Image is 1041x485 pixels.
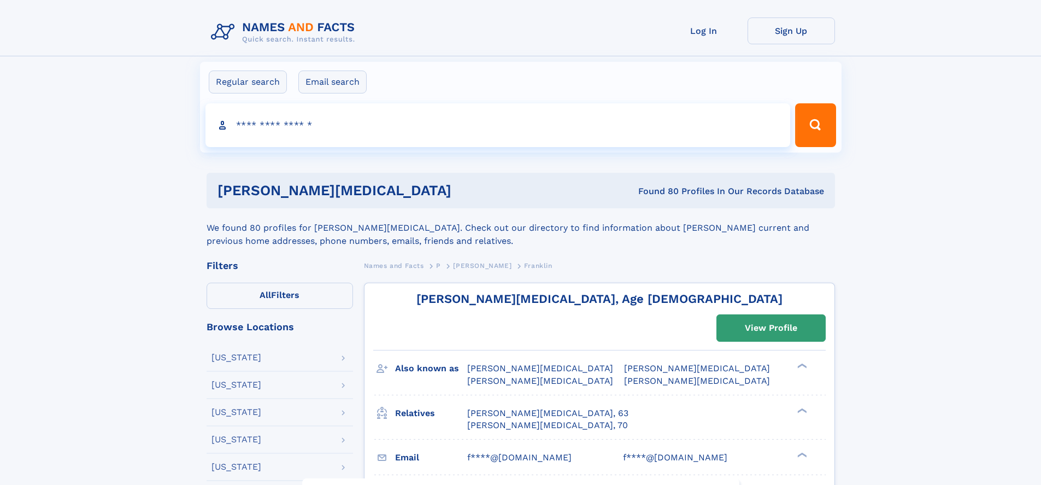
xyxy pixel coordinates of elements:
span: [PERSON_NAME][MEDICAL_DATA] [624,363,770,373]
div: ❯ [795,451,808,458]
h3: Email [395,448,467,467]
label: Filters [207,283,353,309]
h3: Also known as [395,359,467,378]
a: Sign Up [748,17,835,44]
label: Regular search [209,71,287,94]
img: Logo Names and Facts [207,17,364,47]
a: [PERSON_NAME][MEDICAL_DATA], Age [DEMOGRAPHIC_DATA] [416,292,783,306]
input: search input [205,103,791,147]
span: Franklin [524,262,552,270]
a: View Profile [717,315,825,341]
a: P [436,259,441,272]
div: We found 80 profiles for [PERSON_NAME][MEDICAL_DATA]. Check out our directory to find information... [207,208,835,248]
div: Found 80 Profiles In Our Records Database [545,185,824,197]
h3: Relatives [395,404,467,423]
a: Names and Facts [364,259,424,272]
span: All [260,290,271,300]
span: [PERSON_NAME] [453,262,511,270]
div: Browse Locations [207,322,353,332]
div: Filters [207,261,353,271]
div: [US_STATE] [211,353,261,362]
span: [PERSON_NAME][MEDICAL_DATA] [467,376,613,386]
a: Log In [660,17,748,44]
a: [PERSON_NAME] [453,259,511,272]
span: P [436,262,441,270]
div: View Profile [745,315,797,341]
div: [US_STATE] [211,381,261,389]
a: [PERSON_NAME][MEDICAL_DATA], 70 [467,419,628,431]
div: [US_STATE] [211,435,261,444]
div: ❯ [795,363,808,370]
button: Search Button [795,103,836,147]
h1: [PERSON_NAME][MEDICAL_DATA] [217,184,545,197]
div: ❯ [795,407,808,414]
div: [US_STATE] [211,408,261,417]
label: Email search [298,71,367,94]
a: [PERSON_NAME][MEDICAL_DATA], 63 [467,407,628,419]
span: [PERSON_NAME][MEDICAL_DATA] [467,363,613,373]
span: [PERSON_NAME][MEDICAL_DATA] [624,376,770,386]
div: [US_STATE] [211,463,261,471]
